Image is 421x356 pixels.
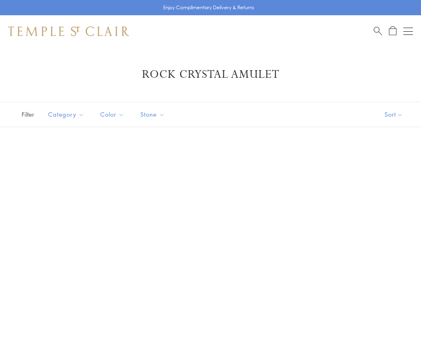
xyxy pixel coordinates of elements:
[389,26,397,36] a: Open Shopping Bag
[20,67,401,82] h1: Rock Crystal Amulet
[44,109,90,119] span: Category
[163,4,254,12] p: Enjoy Complimentary Delivery & Returns
[8,26,129,36] img: Temple St. Clair
[94,105,130,123] button: Color
[96,109,130,119] span: Color
[42,105,90,123] button: Category
[374,26,382,36] a: Search
[134,105,171,123] button: Stone
[366,102,421,127] button: Show sort by
[136,109,171,119] span: Stone
[403,26,413,36] button: Open navigation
